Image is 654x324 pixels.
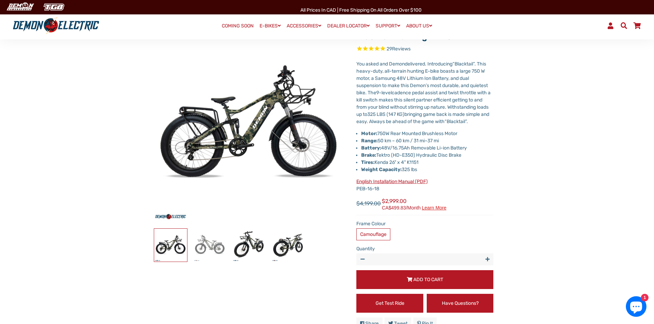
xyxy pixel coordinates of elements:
span: $4,199.00 [356,200,381,208]
img: Demon Electric [3,1,36,13]
li: 50 km – 60 km / 31 mi 37 mi [361,137,493,144]
a: Get Test Ride [356,294,423,313]
a: Have Questions? [427,294,494,313]
strong: Tires: [361,159,375,165]
button: Reduce item quantity by one [356,253,368,265]
span: $2,999.00 [382,197,446,210]
inbox-online-store-chat: Shopify online store chat [624,296,649,319]
span: You asked and Demon [356,61,405,67]
span: “ [452,61,455,67]
img: Demon Electric logo [10,17,102,35]
strong: Brake: [361,152,376,158]
strong: Range: [361,138,378,144]
label: Frame Colour [356,220,493,227]
a: ABOUT US [404,21,435,31]
img: Blacktail Hunting eBike - Demon Electric [193,229,226,262]
a: ACCESSORIES [284,21,324,31]
span: . This heavy-duty, all-terrain hunting E-bike boasts a large 750 W motor, a Samsung 48V Lithium I... [356,61,486,88]
span: delivered. Introducing [405,61,452,67]
span: ’ [426,83,427,88]
button: Increase item quantity by one [481,253,493,265]
li: 325 lbs [361,166,493,173]
span: cadence pedal assist and twist throttle with a kill switch makes this silent partner efficient ge... [356,90,491,124]
img: TGB Canada [40,1,68,13]
span: ”. [465,119,468,124]
span: Blacktail [455,61,473,67]
img: Blacktail Hunting eBike - Demon Electric [272,229,305,262]
label: Camouflage [356,228,390,240]
a: E-BIKES [257,21,283,31]
a: English Installation Manual (PDF) [356,179,428,184]
strong: Motor: [361,131,377,136]
span: Blacktail [447,119,465,124]
span: Reviews [392,46,411,52]
span: 29 reviews [387,46,411,52]
input: quantity [356,253,493,265]
span: Rated 4.7 out of 5 stars 29 reviews [356,45,493,53]
a: DEALER LOCATOR [325,21,372,31]
li: 750W Rear Mounted Brushless Motor [361,130,493,137]
img: Blacktail Hunting eBike - Demon Electric [232,229,265,262]
strong: Battery: [361,145,381,151]
li: Tektro (HD-E350) Hydraulic Disc Brake [361,152,493,159]
span: ” [473,61,474,67]
img: Blacktail Hunting eBike - Demon Electric [154,229,187,262]
span: 325 LBS (147 KG) [367,111,404,117]
a: SUPPORT [373,21,403,31]
label: Quantity [356,245,493,252]
span: Add to Cart [413,277,443,283]
span: All Prices in CAD | Free shipping on all orders over $100 [300,7,422,13]
strong: Weight Capacity: [361,167,402,172]
li: 48V/16.75Ah Removable Li-ion Battery [361,144,493,152]
span: s most durable, and quietest bike. The [356,83,488,96]
span: – [425,138,427,144]
span: PEB-16-18 [356,179,428,192]
li: Kenda 26" x 4" K1151 [361,159,493,166]
button: Add to Cart [356,270,493,289]
span: 9-level [376,90,392,96]
a: COMING SOON [219,21,256,31]
span: “ [445,119,447,124]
